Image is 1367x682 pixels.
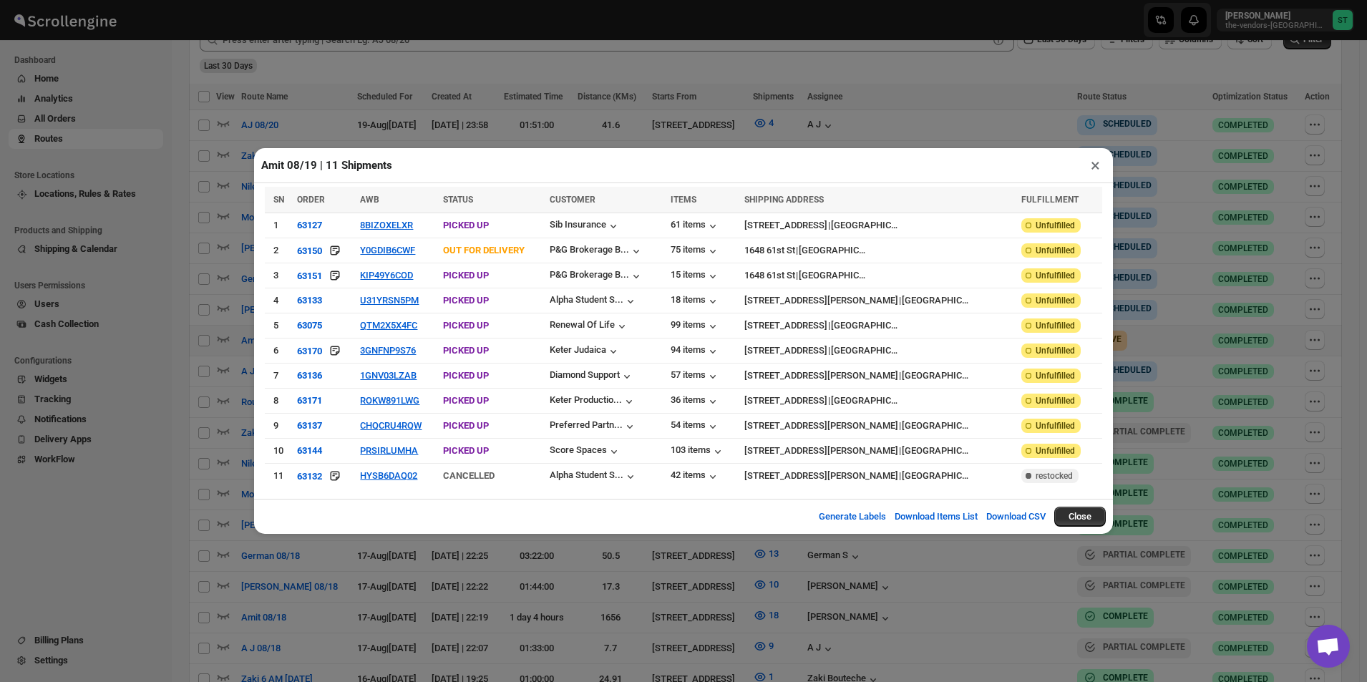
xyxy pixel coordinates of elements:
div: [GEOGRAPHIC_DATA] [902,369,970,383]
div: 75 items [671,244,720,258]
button: U31YRSN5PM [360,295,419,306]
span: Unfulfilled [1036,420,1075,432]
button: Keter Productio... [550,394,636,409]
div: [GEOGRAPHIC_DATA] [831,394,899,408]
button: ROKW891LWG [360,395,419,406]
div: 63132 [297,471,322,482]
div: [STREET_ADDRESS][PERSON_NAME] [744,469,898,483]
button: 63171 [297,395,322,406]
button: 54 items [671,419,720,434]
div: [STREET_ADDRESS][PERSON_NAME] [744,293,898,308]
div: Alpha Student S... [550,294,623,305]
span: STATUS [443,195,473,205]
div: | [744,369,1012,383]
a: Open chat [1307,625,1350,668]
div: 103 items [671,444,725,459]
div: 63133 [297,295,322,306]
td: 10 [265,439,293,464]
div: | [744,318,1012,333]
button: Score Spaces [550,444,621,459]
h2: Amit 08/19 | 11 Shipments [261,158,392,172]
button: 63151 [297,268,322,283]
div: [STREET_ADDRESS][PERSON_NAME] [744,444,898,458]
span: PICKED UP [443,395,489,406]
button: 61 items [671,219,720,233]
td: 9 [265,414,293,439]
div: [STREET_ADDRESS] [744,318,827,333]
span: SN [273,195,284,205]
div: [GEOGRAPHIC_DATA] [799,268,867,283]
div: | [744,268,1012,283]
div: | [744,419,1012,433]
td: 2 [265,238,293,263]
button: Download Items List [886,502,986,531]
button: 63144 [297,445,322,456]
button: 94 items [671,344,720,359]
div: | [744,344,1012,358]
span: Unfulfilled [1036,270,1075,281]
button: 15 items [671,269,720,283]
button: Sib Insurance [550,219,621,233]
td: 7 [265,364,293,389]
div: | [744,394,1012,408]
button: 63075 [297,320,322,331]
button: 63127 [297,220,322,230]
button: 63132 [297,469,322,483]
div: [STREET_ADDRESS][PERSON_NAME] [744,369,898,383]
div: | [744,218,1012,233]
div: P&G Brokerage B... [550,269,629,280]
button: Diamond Support [550,369,634,384]
td: 1 [265,213,293,238]
span: SHIPPING ADDRESS [744,195,824,205]
button: 3GNFNP9S76 [360,345,416,356]
div: [GEOGRAPHIC_DATA] [799,243,867,258]
div: 63137 [297,420,322,431]
span: Unfulfilled [1036,395,1075,406]
div: 1648 61st St [744,243,795,258]
td: 8 [265,389,293,414]
span: Unfulfilled [1036,370,1075,381]
div: [GEOGRAPHIC_DATA] [831,318,899,333]
button: Alpha Student S... [550,294,638,308]
button: Alpha Student S... [550,469,638,484]
div: [STREET_ADDRESS] [744,344,827,358]
div: P&G Brokerage B... [550,244,629,255]
button: P&G Brokerage B... [550,269,643,283]
button: HYSB6DAQ02 [360,470,417,481]
div: [GEOGRAPHIC_DATA] [902,419,970,433]
button: P&G Brokerage B... [550,244,643,258]
button: CHQCRU4RQW [360,420,422,431]
td: 5 [265,313,293,338]
button: 63170 [297,344,322,358]
button: Close [1054,507,1106,527]
button: 36 items [671,394,720,409]
div: [GEOGRAPHIC_DATA] [902,469,970,483]
div: 63150 [297,245,322,256]
button: Generate Labels [810,502,895,531]
div: 63170 [297,346,322,356]
button: 99 items [671,319,720,333]
span: FULFILLMENT [1021,195,1079,205]
button: Renewal Of Life [550,319,629,333]
button: 18 items [671,294,720,308]
div: Preferred Partn... [550,419,623,430]
div: [GEOGRAPHIC_DATA] [902,444,970,458]
div: 1648 61st St [744,268,795,283]
div: | [744,444,1012,458]
div: [GEOGRAPHIC_DATA] [831,218,899,233]
span: PICKED UP [443,270,489,281]
button: 63136 [297,370,322,381]
div: 57 items [671,369,720,384]
div: | [744,469,1012,483]
span: ORDER [297,195,325,205]
button: 63150 [297,243,322,258]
